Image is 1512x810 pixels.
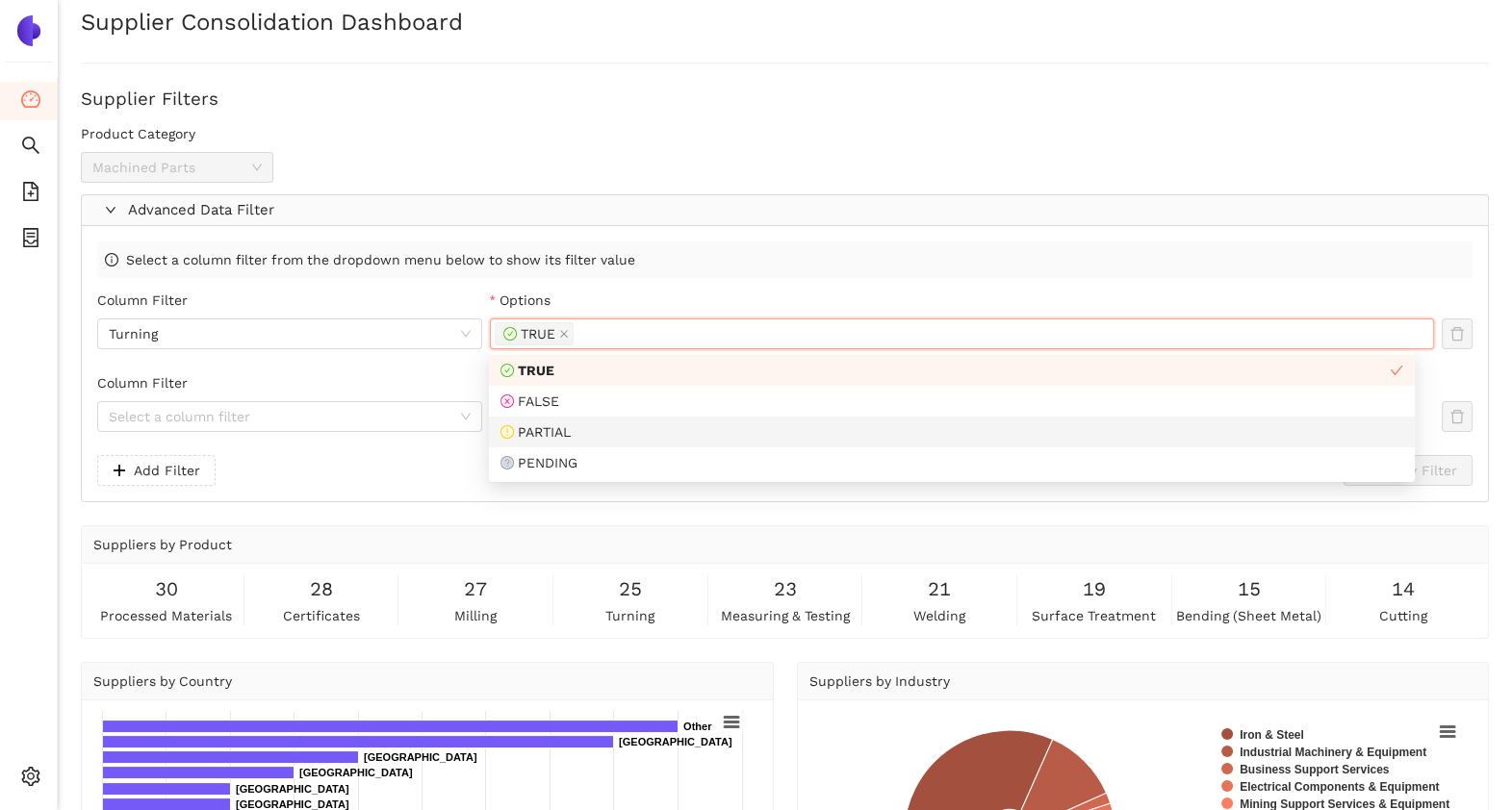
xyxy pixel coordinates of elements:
[13,15,44,46] img: Logo
[109,319,471,348] span: Turning
[774,574,797,604] span: 23
[1176,605,1321,626] span: bending (sheet metal)
[97,372,188,393] label: Column Filter
[500,364,514,377] span: check-circle
[283,605,360,626] span: certificates
[503,327,517,341] span: check-circle
[299,767,413,778] text: [GEOGRAPHIC_DATA]
[490,290,550,311] label: Options
[809,673,950,689] span: Suppliers by Industry
[21,175,40,214] span: file-add
[126,249,635,270] span: Select a column filter from the dropdown menu below to show its filter value
[134,460,200,481] span: Add Filter
[105,253,118,266] span: info-circle
[81,87,1489,112] h3: Supplier Filters
[364,751,477,763] text: [GEOGRAPHIC_DATA]
[454,605,497,626] span: milling
[81,7,1489,39] h2: Supplier Consolidation Dashboard
[105,204,116,215] span: right
[1240,728,1304,742] text: Iron & Steel
[619,574,642,604] span: 25
[605,605,654,626] span: turning
[913,605,965,626] span: welding
[93,537,232,552] span: Suppliers by Product
[500,394,514,408] span: close-circle
[1240,746,1426,759] text: Industrial Machinery & Equipment
[97,290,188,311] label: Column Filter
[500,425,514,439] span: exclamation-circle
[128,199,1480,222] span: Advanced Data Filter
[100,605,232,626] span: processed materials
[21,221,40,260] span: container
[1240,763,1390,776] text: Business Support Services
[1083,574,1106,604] span: 19
[500,391,1403,412] div: FALSE
[236,783,349,795] text: [GEOGRAPHIC_DATA]
[93,673,232,689] span: Suppliers by Country
[500,360,1390,381] div: TRUE
[928,574,951,604] span: 21
[1390,364,1403,377] span: check
[1032,605,1156,626] span: surface treatment
[113,464,126,479] span: plus
[1442,318,1473,349] button: delete
[236,798,349,810] text: [GEOGRAPHIC_DATA]
[503,323,555,344] span: TRUE
[577,322,581,345] input: Options
[82,195,1488,226] div: Advanced Data Filter
[97,455,216,486] button: plusAdd Filter
[559,329,569,341] span: close
[683,721,712,732] text: Other
[500,452,1403,473] div: PENDING
[81,123,195,144] label: Product Category
[1442,401,1473,432] button: delete
[310,574,333,604] span: 28
[21,83,40,121] span: dashboard
[1379,605,1427,626] span: cutting
[21,129,40,167] span: search
[464,574,487,604] span: 27
[721,605,850,626] span: measuring & testing
[1240,780,1439,794] text: Electrical Components & Equipment
[500,456,514,469] span: question-circle
[619,736,732,747] text: [GEOGRAPHIC_DATA]
[1392,574,1415,604] span: 14
[500,421,1403,443] div: PARTIAL
[155,574,178,604] span: 30
[1238,574,1261,604] span: 15
[21,760,40,798] span: setting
